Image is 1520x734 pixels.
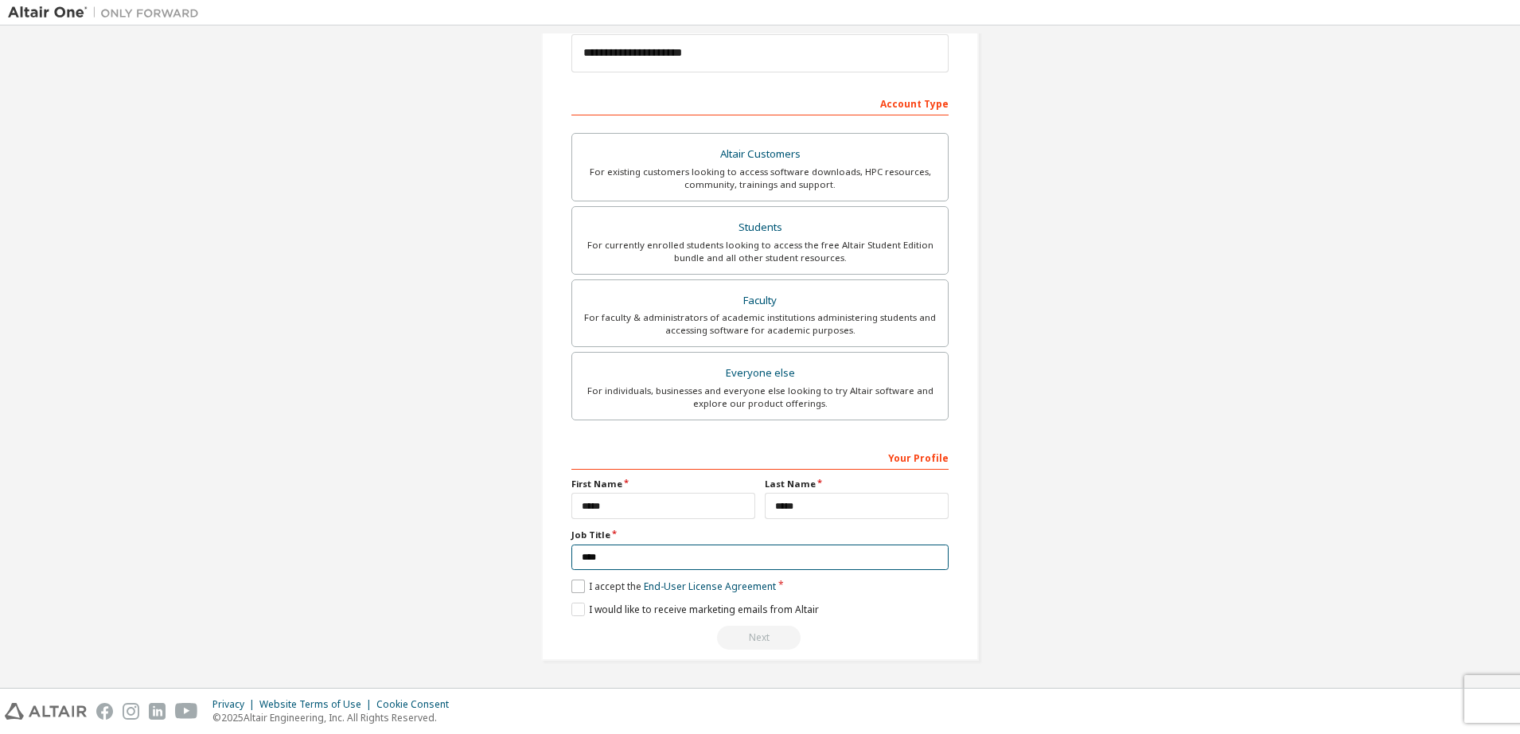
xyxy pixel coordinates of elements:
label: Last Name [765,478,949,490]
div: Cookie Consent [376,698,458,711]
div: Everyone else [582,362,938,385]
img: altair_logo.svg [5,703,87,720]
div: Website Terms of Use [259,698,376,711]
div: Privacy [212,698,259,711]
div: Students [582,217,938,239]
img: facebook.svg [96,703,113,720]
label: First Name [571,478,755,490]
label: I accept the [571,580,776,593]
label: Job Title [571,529,949,541]
label: I would like to receive marketing emails from Altair [571,603,819,616]
div: Altair Customers [582,143,938,166]
img: Altair One [8,5,207,21]
div: Faculty [582,290,938,312]
div: Your Profile [571,444,949,470]
div: For currently enrolled students looking to access the free Altair Student Edition bundle and all ... [582,239,938,264]
a: End-User License Agreement [644,580,776,593]
div: For faculty & administrators of academic institutions administering students and accessing softwa... [582,311,938,337]
div: Read and acccept EULA to continue [571,626,949,650]
div: For existing customers looking to access software downloads, HPC resources, community, trainings ... [582,166,938,191]
div: For individuals, businesses and everyone else looking to try Altair software and explore our prod... [582,385,938,410]
img: youtube.svg [175,703,198,720]
div: Account Type [571,90,949,115]
img: linkedin.svg [149,703,166,720]
p: © 2025 Altair Engineering, Inc. All Rights Reserved. [212,711,458,724]
img: instagram.svg [123,703,139,720]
